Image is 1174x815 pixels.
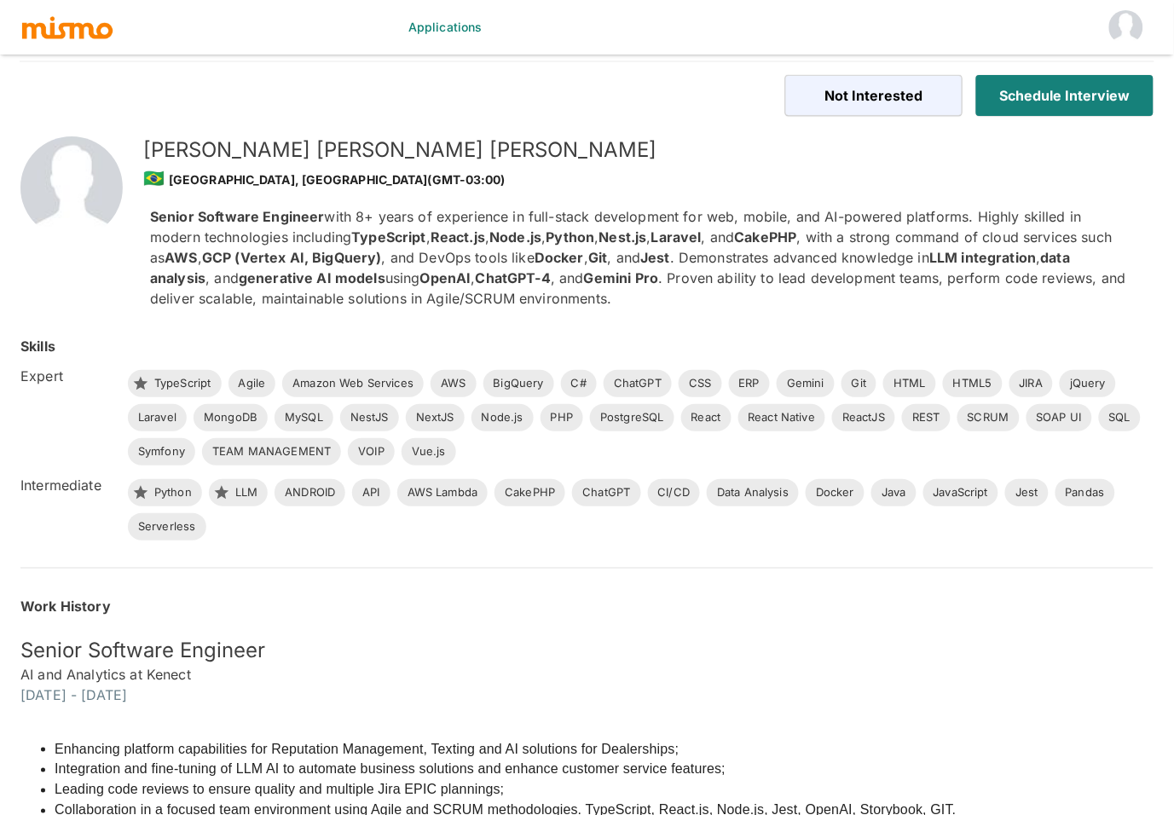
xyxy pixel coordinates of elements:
li: Integration and fine-tuning of LLM AI to automate business solutions and enhance customer service... [55,760,957,780]
span: Gemini [777,375,835,392]
h5: Senior Software Engineer [20,637,1154,664]
span: REST [902,409,951,426]
span: API [352,484,390,501]
span: PostgreSQL [590,409,674,426]
strong: Nest.js [599,228,647,246]
span: SOAP UI [1027,409,1092,426]
strong: LLM integration [929,249,1036,266]
span: Laravel [128,409,187,426]
span: Symfony [128,443,195,460]
img: 2Q== [20,136,123,239]
span: Amazon Web Services [282,375,424,392]
span: Serverless [128,518,206,535]
span: Agile [228,375,276,392]
strong: Gemini Pro [584,269,659,286]
span: HTML [883,375,936,392]
span: JavaScript [923,484,999,501]
span: Data Analysis [707,484,799,501]
span: 🇧🇷 [143,168,165,188]
span: ChatGPT [572,484,640,501]
span: Node.js [471,409,534,426]
span: Python [144,484,202,501]
span: React [681,409,732,426]
span: TypeScript [144,375,222,392]
button: Not Interested [785,75,963,116]
h6: [DATE] - [DATE] [20,685,1154,705]
li: Enhancing platform capabilities for Reputation Management, Texting and AI solutions for Dealerships; [55,739,957,760]
span: BigQuery [483,375,554,392]
strong: Docker [535,249,584,266]
strong: GCP (Vertex AI, BigQuery) [202,249,382,266]
span: TEAM MANAGEMENT [202,443,341,460]
h5: [PERSON_NAME] [PERSON_NAME] [PERSON_NAME] [143,136,1126,164]
span: CakePHP [494,484,565,501]
span: NestJS [340,409,399,426]
strong: ChatGPT-4 [476,269,551,286]
span: ReactJS [832,409,895,426]
strong: CakePHP [735,228,797,246]
strong: Senior Software Engineer [150,208,325,225]
span: PHP [541,409,583,426]
span: HTML5 [943,375,1003,392]
h6: Work History [20,596,1154,616]
img: Vali health HM [1109,10,1143,44]
span: ERP [729,375,770,392]
span: NextJS [406,409,465,426]
strong: Laravel [651,228,702,246]
h6: AI and Analytics at Kenect [20,664,1154,685]
span: C# [561,375,597,392]
span: Jest [1005,484,1049,501]
img: logo [20,14,114,40]
span: jQuery [1060,375,1116,392]
span: AWS [431,375,476,392]
strong: Python [547,228,595,246]
span: MySQL [275,409,333,426]
strong: OpenAI [420,269,471,286]
strong: AWS [165,249,197,266]
span: ChatGPT [604,375,672,392]
span: JIRA [1009,375,1054,392]
span: SQL [1099,409,1141,426]
span: MongoDB [194,409,268,426]
h6: Intermediate [20,475,114,495]
button: Schedule Interview [976,75,1154,116]
strong: generative AI models [239,269,385,286]
span: CSS [679,375,721,392]
span: LLM [225,484,268,501]
p: with 8+ years of experience in full-stack development for web, mobile, and AI-powered platforms. ... [150,206,1126,309]
strong: React.js [431,228,485,246]
span: React Native [738,409,826,426]
strong: Jest [640,249,670,266]
li: Leading code reviews to ensure quality and multiple Jira EPIC plannings; [55,780,957,801]
strong: Git [588,249,607,266]
span: Pandas [1055,484,1115,501]
span: ANDROID [275,484,345,501]
span: Git [841,375,876,392]
span: Vue.js [402,443,456,460]
h6: Expert [20,366,114,386]
span: VOIP [348,443,395,460]
span: AWS Lambda [397,484,489,501]
h6: Skills [20,336,55,356]
span: Docker [806,484,865,501]
div: [GEOGRAPHIC_DATA], [GEOGRAPHIC_DATA] (GMT-03:00) [143,164,1126,193]
span: SCRUM [957,409,1020,426]
span: Java [871,484,917,501]
span: CI/CD [648,484,701,501]
strong: TypeScript [351,228,426,246]
strong: Node.js [489,228,541,246]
